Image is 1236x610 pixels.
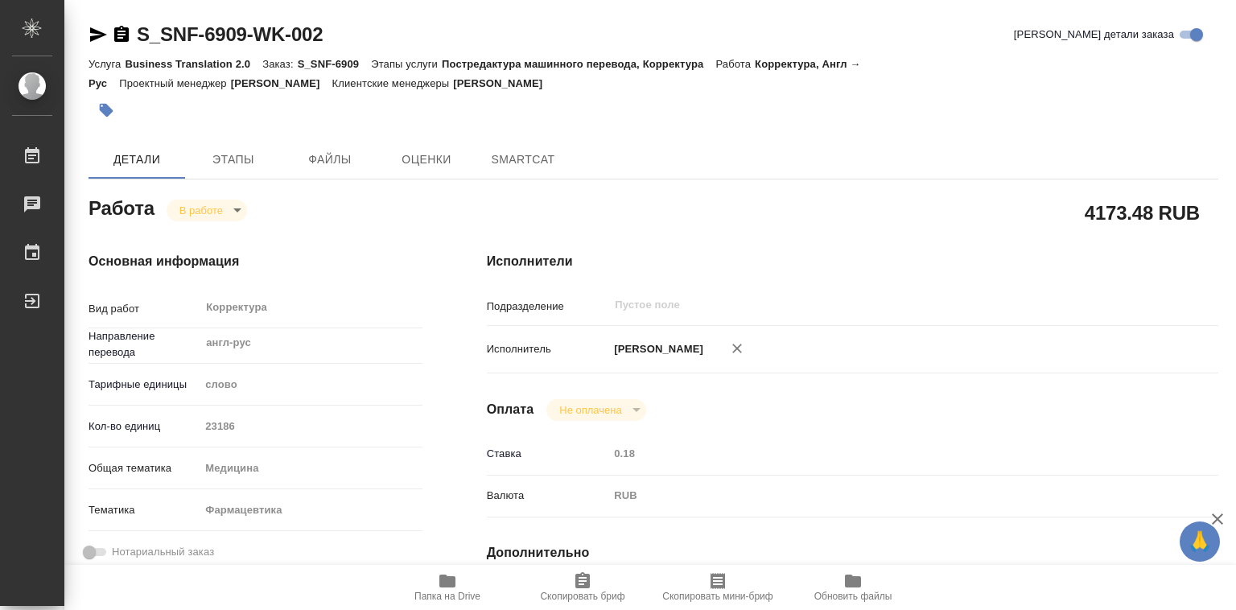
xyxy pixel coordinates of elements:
[371,58,442,70] p: Этапы услуги
[380,565,515,610] button: Папка на Drive
[650,565,785,610] button: Скопировать мини-бриф
[89,502,200,518] p: Тематика
[175,204,228,217] button: В работе
[291,150,369,170] span: Файлы
[487,252,1218,271] h4: Исполнители
[137,23,323,45] a: S_SNF-6909-WK-002
[89,252,422,271] h4: Основная информация
[608,341,703,357] p: [PERSON_NAME]
[89,377,200,393] p: Тарифные единицы
[515,565,650,610] button: Скопировать бриф
[1014,27,1174,43] span: [PERSON_NAME] детали заказа
[125,58,262,70] p: Business Translation 2.0
[546,399,645,421] div: В работе
[487,543,1218,563] h4: Дополнительно
[200,497,422,524] div: Фармацевтика
[112,25,131,44] button: Скопировать ссылку
[262,58,297,70] p: Заказ:
[554,403,626,417] button: Не оплачена
[167,200,247,221] div: В работе
[89,25,108,44] button: Скопировать ссылку для ЯМессенджера
[613,295,1119,315] input: Пустое поле
[715,58,755,70] p: Работа
[484,150,562,170] span: SmartCat
[814,591,892,602] span: Обновить файлы
[200,414,422,438] input: Пустое поле
[119,77,230,89] p: Проектный менеджер
[89,58,125,70] p: Услуга
[487,400,534,419] h4: Оплата
[89,328,200,361] p: Направление перевода
[89,460,200,476] p: Общая тематика
[200,455,422,482] div: Медицина
[200,371,422,398] div: слово
[608,442,1157,465] input: Пустое поле
[487,488,609,504] p: Валюта
[540,591,624,602] span: Скопировать бриф
[112,544,214,560] span: Нотариальный заказ
[487,446,609,462] p: Ставка
[608,482,1157,509] div: RUB
[442,58,715,70] p: Постредактура машинного перевода, Корректура
[487,341,609,357] p: Исполнитель
[785,565,921,610] button: Обновить файлы
[662,591,772,602] span: Скопировать мини-бриф
[453,77,554,89] p: [PERSON_NAME]
[719,331,755,366] button: Удалить исполнителя
[89,301,200,317] p: Вид работ
[1186,525,1213,558] span: 🙏
[487,299,609,315] p: Подразделение
[89,418,200,435] p: Кол-во единиц
[1180,521,1220,562] button: 🙏
[98,150,175,170] span: Детали
[298,58,372,70] p: S_SNF-6909
[89,93,124,128] button: Добавить тэг
[414,591,480,602] span: Папка на Drive
[1085,199,1200,226] h2: 4173.48 RUB
[388,150,465,170] span: Оценки
[332,77,454,89] p: Клиентские менеджеры
[89,192,154,221] h2: Работа
[231,77,332,89] p: [PERSON_NAME]
[195,150,272,170] span: Этапы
